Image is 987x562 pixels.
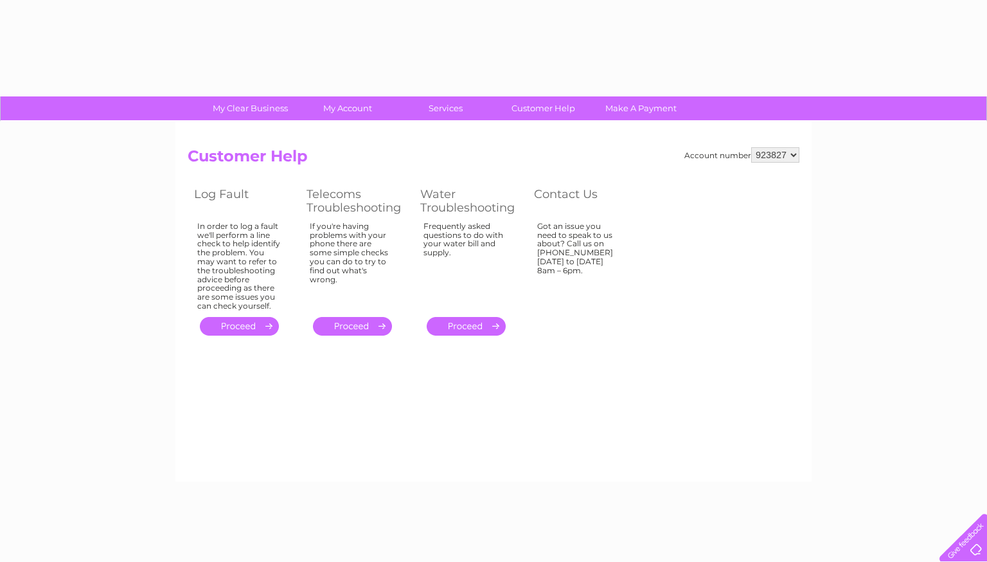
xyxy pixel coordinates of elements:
[490,96,596,120] a: Customer Help
[188,147,799,172] h2: Customer Help
[310,222,395,305] div: If you're having problems with your phone there are some simple checks you can do to try to find ...
[588,96,694,120] a: Make A Payment
[197,96,303,120] a: My Clear Business
[313,317,392,336] a: .
[188,184,300,218] th: Log Fault
[197,222,281,311] div: In order to log a fault we'll perform a line check to help identify the problem. You may want to ...
[537,222,621,305] div: Got an issue you need to speak to us about? Call us on [PHONE_NUMBER] [DATE] to [DATE] 8am – 6pm.
[393,96,499,120] a: Services
[414,184,528,218] th: Water Troubleshooting
[427,317,506,336] a: .
[528,184,640,218] th: Contact Us
[423,222,508,305] div: Frequently asked questions to do with your water bill and supply.
[684,147,799,163] div: Account number
[295,96,401,120] a: My Account
[200,317,279,336] a: .
[300,184,414,218] th: Telecoms Troubleshooting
